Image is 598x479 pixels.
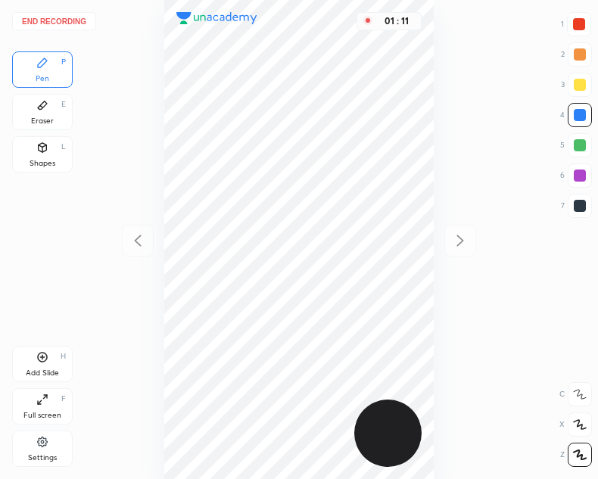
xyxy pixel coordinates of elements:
[560,103,592,127] div: 4
[561,194,592,218] div: 7
[61,101,66,108] div: E
[61,143,66,151] div: L
[176,12,257,24] img: logo.38c385cc.svg
[561,12,591,36] div: 1
[23,412,61,419] div: Full screen
[561,73,592,97] div: 3
[12,12,96,30] button: End recording
[561,42,592,67] div: 2
[36,75,49,82] div: Pen
[28,454,57,462] div: Settings
[559,412,592,437] div: X
[31,117,54,125] div: Eraser
[61,353,66,360] div: H
[560,133,592,157] div: 5
[559,382,592,406] div: C
[61,58,66,66] div: P
[560,443,592,467] div: Z
[61,395,66,403] div: F
[560,163,592,188] div: 6
[30,160,55,167] div: Shapes
[378,16,415,26] div: 01 : 11
[26,369,59,377] div: Add Slide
